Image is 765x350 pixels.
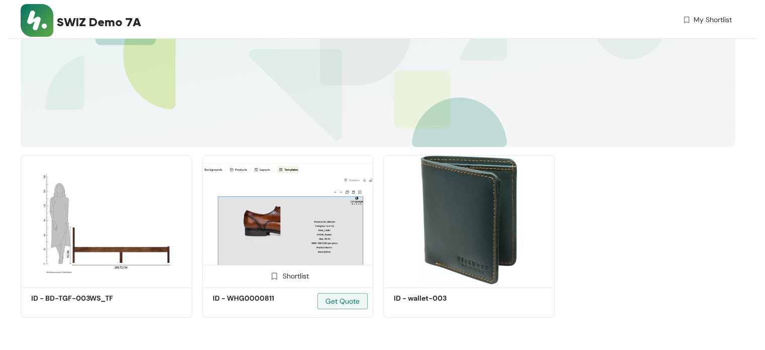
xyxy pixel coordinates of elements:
[57,13,141,31] span: SWIZ Demo 7A
[21,155,192,285] img: 842f2277-f30d-41a9-877c-c1a7b7445b5b
[383,155,555,285] img: 15bad5a4-6513-4d06-b7c8-3de4de42fc1b
[213,293,298,304] h5: ID - WHG0000811
[694,15,732,25] span: My Shortlist
[325,296,360,307] span: Get Quote
[31,293,117,304] h5: ID - ‎BD-TGF-003WS_TF
[21,4,53,37] img: Buyer Portal
[394,293,479,304] h5: ID - wallet-003
[270,271,279,281] img: Shortlist
[267,270,309,280] div: Shortlist
[202,155,374,285] img: a0e728a7-65a7-42aa-9298-403764ec75c5
[682,15,691,25] img: wishlist
[317,293,368,309] button: Get Quote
